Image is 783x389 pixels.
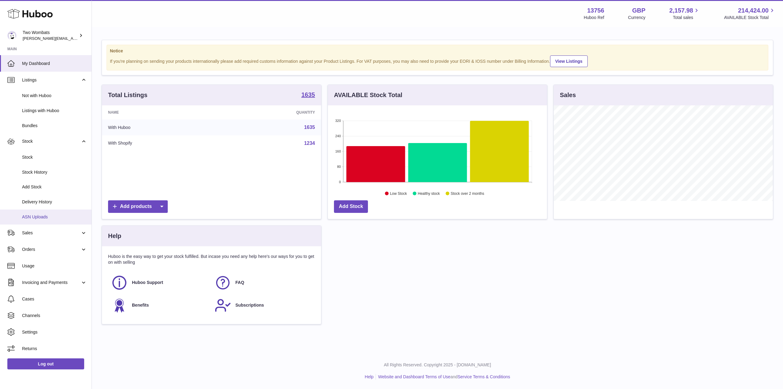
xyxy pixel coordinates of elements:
[220,105,321,119] th: Quantity
[132,302,149,308] span: Benefits
[235,302,264,308] span: Subscriptions
[23,36,155,41] span: [PERSON_NAME][EMAIL_ADDRESS][PERSON_NAME][DOMAIN_NAME]
[215,274,312,291] a: FAQ
[628,15,646,21] div: Currency
[22,199,87,205] span: Delivery History
[7,358,84,369] a: Log out
[304,141,315,146] a: 1234
[22,93,87,99] span: Not with Huboo
[376,374,510,380] li: and
[550,55,588,67] a: View Listings
[22,247,81,252] span: Orders
[673,15,700,21] span: Total sales
[22,184,87,190] span: Add Stock
[378,374,450,379] a: Website and Dashboard Terms of Use
[22,230,81,236] span: Sales
[22,280,81,285] span: Invoicing and Payments
[111,297,208,314] a: Benefits
[458,374,510,379] a: Service Terms & Conditions
[235,280,244,285] span: FAQ
[111,274,208,291] a: Huboo Support
[22,138,81,144] span: Stock
[669,6,693,15] span: 2,157.98
[132,280,163,285] span: Huboo Support
[22,313,87,319] span: Channels
[108,232,121,240] h3: Help
[335,119,341,123] text: 320
[7,31,17,40] img: philip.carroll@twowombats.com
[102,119,220,135] td: With Huboo
[334,200,368,213] a: Add Stock
[22,108,87,114] span: Listings with Huboo
[22,263,87,269] span: Usage
[108,200,168,213] a: Add products
[22,61,87,66] span: My Dashboard
[334,91,402,99] h3: AVAILABLE Stock Total
[108,254,315,265] p: Huboo is the easy way to get your stock fulfilled. But incase you need any help here's our ways f...
[632,6,645,15] strong: GBP
[390,191,407,196] text: Low Stock
[724,15,776,21] span: AVAILABLE Stock Total
[560,91,576,99] h3: Sales
[451,191,484,196] text: Stock over 2 months
[22,346,87,352] span: Returns
[738,6,769,15] span: 214,424.00
[335,149,341,153] text: 160
[302,92,315,99] a: 1635
[669,6,700,21] a: 2,157.98 Total sales
[22,154,87,160] span: Stock
[339,180,341,184] text: 0
[335,134,341,138] text: 240
[102,105,220,119] th: Name
[302,92,315,98] strong: 1635
[22,214,87,220] span: ASN Uploads
[587,6,604,15] strong: 13756
[108,91,148,99] h3: Total Listings
[584,15,604,21] div: Huboo Ref
[22,329,87,335] span: Settings
[110,55,765,67] div: If you're planning on sending your products internationally please add required customs informati...
[102,135,220,151] td: With Shopify
[22,77,81,83] span: Listings
[22,296,87,302] span: Cases
[418,191,440,196] text: Healthy stock
[22,123,87,129] span: Bundles
[724,6,776,21] a: 214,424.00 AVAILABLE Stock Total
[110,48,765,54] strong: Notice
[215,297,312,314] a: Subscriptions
[337,165,341,168] text: 80
[23,30,78,41] div: Two Wombats
[365,374,374,379] a: Help
[304,125,315,130] a: 1635
[22,169,87,175] span: Stock History
[97,362,778,368] p: All Rights Reserved. Copyright 2025 - [DOMAIN_NAME]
